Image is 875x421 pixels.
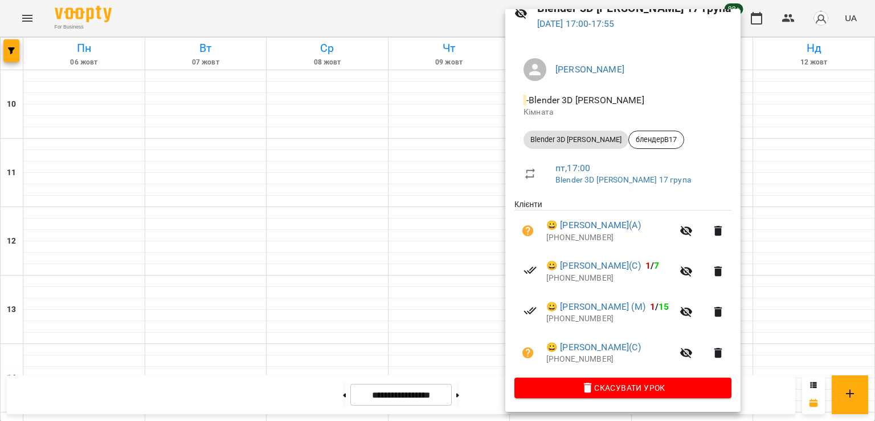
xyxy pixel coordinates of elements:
a: [DATE] 17:00-17:55 [537,18,615,29]
svg: Візит сплачено [524,304,537,318]
span: 15 [659,301,669,312]
span: блендерВ17 [629,135,684,145]
p: [PHONE_NUMBER] [546,232,673,244]
a: пт , 17:00 [555,163,590,173]
a: 😀 [PERSON_NAME](А) [546,218,641,232]
span: 1 [645,260,651,271]
ul: Клієнти [514,199,731,378]
button: Візит ще не сплачено. Додати оплату? [514,339,542,367]
a: 😀 [PERSON_NAME](С) [546,341,641,354]
b: / [645,260,659,271]
a: [PERSON_NAME] [555,64,624,75]
p: Кімната [524,107,722,118]
p: [PHONE_NUMBER] [546,273,673,284]
p: [PHONE_NUMBER] [546,354,673,365]
svg: Візит сплачено [524,264,537,277]
a: Blender 3D [PERSON_NAME] 17 група [555,175,691,184]
a: 😀 [PERSON_NAME](С) [546,259,641,273]
b: / [650,301,669,312]
span: 7 [654,260,659,271]
span: Скасувати Урок [524,381,722,395]
div: блендерВ17 [628,131,684,149]
span: - Blender 3D [PERSON_NAME] [524,95,647,106]
span: Blender 3D [PERSON_NAME] [524,135,628,145]
p: [PHONE_NUMBER] [546,313,673,325]
a: 😀 [PERSON_NAME] (М) [546,300,645,314]
span: 1 [650,301,655,312]
button: Скасувати Урок [514,378,731,398]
